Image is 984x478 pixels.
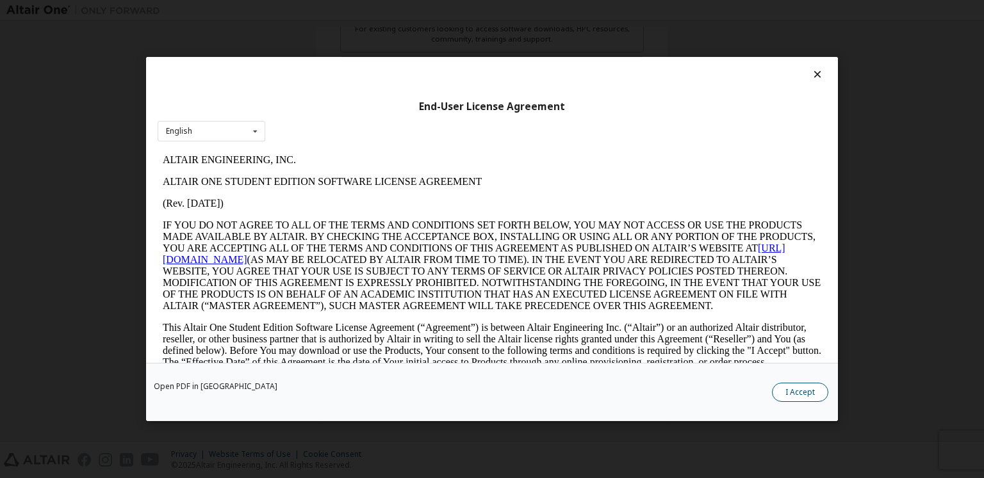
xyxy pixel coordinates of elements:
p: (Rev. [DATE]) [5,49,664,60]
a: [URL][DOMAIN_NAME] [5,93,628,116]
p: ALTAIR ONE STUDENT EDITION SOFTWARE LICENSE AGREEMENT [5,27,664,38]
p: IF YOU DO NOT AGREE TO ALL OF THE TERMS AND CONDITIONS SET FORTH BELOW, YOU MAY NOT ACCESS OR USE... [5,70,664,163]
button: I Accept [772,383,828,402]
div: English [166,127,192,135]
a: Open PDF in [GEOGRAPHIC_DATA] [154,383,277,390]
p: This Altair One Student Edition Software License Agreement (“Agreement”) is between Altair Engine... [5,173,664,219]
p: ALTAIR ENGINEERING, INC. [5,5,664,17]
div: End-User License Agreement [158,100,826,113]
